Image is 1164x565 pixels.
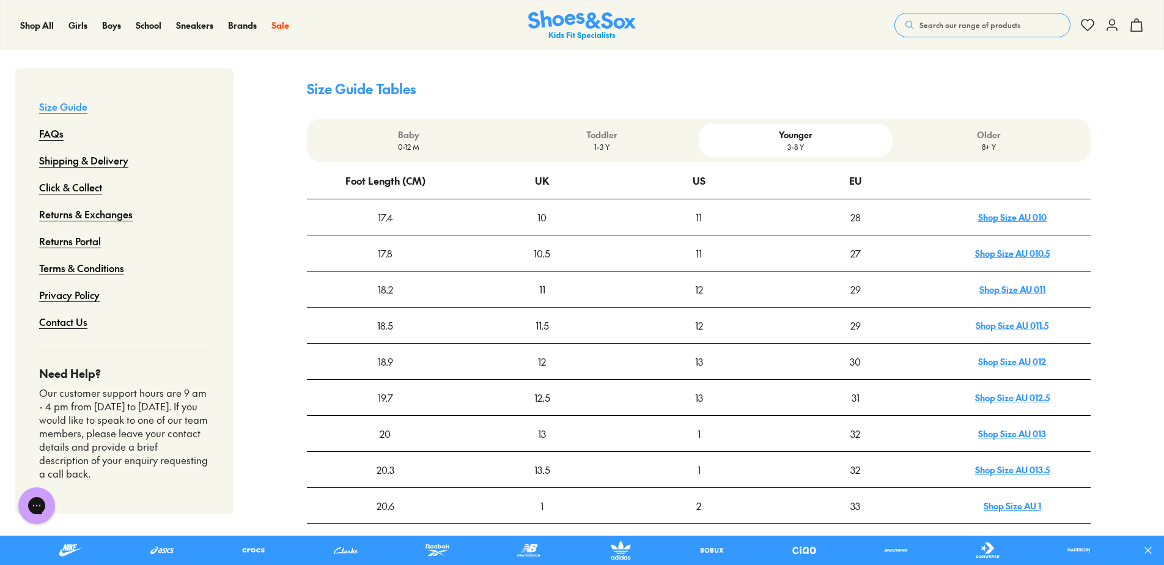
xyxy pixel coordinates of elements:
[621,452,776,487] div: 1
[621,200,776,234] div: 11
[271,19,289,32] a: Sale
[984,500,1041,512] a: Shop Size AU 1
[778,344,933,379] div: 30
[464,452,619,487] div: 13.5
[976,319,1048,331] a: Shop Size AU 011.5
[535,163,549,198] div: UK
[39,254,124,281] a: Terms & Conditions
[979,283,1045,295] a: Shop Size AU 011
[778,452,933,487] div: 32
[20,19,54,32] a: Shop All
[778,525,933,559] div: 33
[271,19,289,31] span: Sale
[345,163,425,198] div: Foot Length (CM)
[308,380,463,415] div: 19.7
[12,483,61,528] iframe: Gorgias live chat messenger
[307,79,1091,99] h4: Size Guide Tables
[308,525,463,559] div: 21
[308,416,463,451] div: 20
[39,227,101,254] a: Returns Portal
[39,201,133,227] a: Returns & Exchanges
[308,344,463,379] div: 18.9
[978,211,1047,223] a: Shop Size AU 010
[919,20,1020,31] span: Search our range of products
[621,236,776,270] div: 11
[621,380,776,415] div: 13
[778,236,933,270] div: 27
[39,365,209,382] h4: Need Help?
[317,128,500,141] p: Baby
[464,200,619,234] div: 10
[778,489,933,523] div: 33
[510,141,694,152] p: 1-3 Y
[39,308,87,335] a: Contact Us
[894,13,1070,37] button: Search our range of products
[464,380,619,415] div: 12.5
[528,10,636,40] a: Shoes & Sox
[20,19,54,31] span: Shop All
[136,19,161,32] a: School
[464,272,619,306] div: 11
[308,489,463,523] div: 20.6
[704,128,887,141] p: Younger
[510,128,694,141] p: Toddler
[464,308,619,342] div: 11.5
[176,19,213,32] a: Sneakers
[621,344,776,379] div: 13
[464,525,619,559] div: 1.5
[176,19,213,31] span: Sneakers
[464,416,619,451] div: 13
[778,272,933,306] div: 29
[778,200,933,234] div: 28
[39,281,100,308] a: Privacy Policy
[39,386,209,480] p: Our customer support hours are 9 am - 4 pm from [DATE] to [DATE]. If you would like to speak to o...
[897,128,1081,141] p: Older
[39,147,128,174] a: Shipping & Delivery
[978,427,1046,440] a: Shop Size AU 013
[778,308,933,342] div: 29
[39,93,87,120] a: Size Guide
[975,391,1050,404] a: Shop Size AU 012.5
[975,247,1050,259] a: Shop Size AU 010.5
[228,19,257,32] a: Brands
[317,141,500,152] p: 0-12 M
[102,19,121,32] a: Boys
[308,272,463,306] div: 18.2
[308,308,463,342] div: 18.5
[978,355,1046,367] a: Shop Size AU 012
[621,489,776,523] div: 2
[693,163,705,198] div: US
[308,452,463,487] div: 20.3
[308,236,463,270] div: 17.8
[228,19,257,31] span: Brands
[621,272,776,306] div: 12
[704,141,887,152] p: 3-8 Y
[39,120,64,147] a: FAQs
[621,525,776,559] div: 2
[308,200,463,234] div: 17.4
[849,163,862,198] div: EU
[464,344,619,379] div: 12
[102,19,121,31] span: Boys
[621,416,776,451] div: 1
[975,463,1050,476] a: Shop Size AU 013.5
[68,19,87,32] a: Girls
[778,416,933,451] div: 32
[778,380,933,415] div: 31
[39,174,102,201] a: Click & Collect
[897,141,1081,152] p: 8+ Y
[68,19,87,31] span: Girls
[464,236,619,270] div: 10.5
[528,10,636,40] img: SNS_Logo_Responsive.svg
[621,308,776,342] div: 12
[136,19,161,31] span: School
[464,489,619,523] div: 1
